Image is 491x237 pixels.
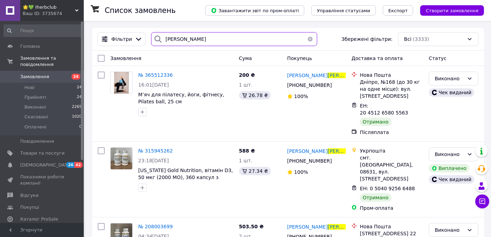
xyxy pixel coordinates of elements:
div: Ваш ID: 3735674 [23,10,84,17]
span: Товари та послуги [20,150,65,156]
span: Експорт [388,8,408,13]
span: 24 [72,74,80,80]
span: Каталог ProSale [20,216,58,222]
div: [PHONE_NUMBER] [286,80,333,90]
span: [PERSON_NAME] [287,73,328,78]
span: Створити замовлення [426,8,478,13]
span: [PERSON_NAME] [287,224,328,230]
span: Покупці [20,204,39,210]
div: Післяплата [360,129,423,136]
span: 26 [66,162,74,168]
div: Виплачено [429,164,469,172]
button: Управління статусами [311,5,376,16]
span: Нові [24,84,35,91]
span: 1 шт. [239,158,253,163]
a: № 315945262 [138,148,173,154]
div: Чек виданий [429,175,474,184]
div: Нова Пошта [360,223,423,230]
a: [PERSON_NAME][PERSON_NAME] [287,223,346,230]
button: Експорт [383,5,414,16]
span: Головна [20,43,40,50]
span: Замовлення та повідомлення [20,55,84,68]
span: 100% [294,169,308,175]
span: Показники роботи компанії [20,174,65,186]
button: Чат з покупцем [475,194,489,208]
span: Статус [429,55,447,61]
a: [PERSON_NAME][PERSON_NAME] [287,148,346,155]
input: Пошук за номером замовлення, ПІБ покупця, номером телефону, Email, номером накладної [151,32,317,46]
span: 42 [74,162,82,168]
span: Відгуки [20,192,38,199]
span: Замовлення [110,55,141,61]
span: Скасовані [24,114,48,120]
div: Отримано [360,193,391,202]
span: Замовлення [20,74,49,80]
a: Фото товару [110,147,133,170]
div: Укрпошта [360,147,423,154]
span: [DEMOGRAPHIC_DATA] [20,162,72,168]
h1: Список замовлень [105,6,176,15]
a: [US_STATE] Gold Nutrition, вітамін D3, 50 мкг (2000 МО), 360 капсул з риб’ячого желатину [138,168,233,187]
button: Створити замовлення [420,5,484,16]
img: Фото товару [114,72,129,94]
span: 503.50 ₴ [239,224,264,229]
div: Пром-оплата [360,205,423,212]
span: 16:01[DATE] [138,82,169,88]
div: 26.78 ₴ [239,91,271,99]
span: Повідомлення [20,138,54,145]
span: Фільтри [111,36,132,43]
div: 27.34 ₴ [239,167,271,175]
div: смт. [GEOGRAPHIC_DATA], 08631, вул. [STREET_ADDRESS] [360,154,423,182]
span: 24 [77,84,82,91]
a: № 208003699 [138,224,173,229]
span: ЕН: 0 5040 9256 6488 [360,186,415,191]
button: Очистить [303,32,317,46]
a: № 365512336 [138,72,173,78]
button: Завантажити звіт по пром-оплаті [205,5,304,16]
span: Завантажити звіт по пром-оплаті [211,7,299,14]
img: Фото товару [111,148,132,169]
span: 100% [294,94,308,99]
span: Покупець [287,55,312,61]
span: [PERSON_NAME] [328,224,368,230]
span: Доставка та оплата [351,55,403,61]
input: Пошук [3,24,82,37]
div: Дніпро, №168 (до 30 кг на одне місце): вул. [STREET_ADDRESS] [360,79,423,99]
div: Чек виданий [429,88,474,97]
a: Мʼяч для пілатесу, йоги, фітнесу, Pilates ball, 25 см [138,92,224,104]
span: [PERSON_NAME] [287,148,328,154]
span: 1 шт. [239,82,253,88]
div: [STREET_ADDRESS] 22 [360,230,423,237]
span: Управління статусами [317,8,370,13]
div: Виконано [435,150,464,158]
span: 200 ₴ [239,72,255,78]
div: [PHONE_NUMBER] [286,156,333,166]
span: ЕН: 20 4512 6580 5563 [360,103,408,116]
span: Всі [404,36,411,43]
div: Отримано [360,118,391,126]
span: Cума [239,55,252,61]
span: 0 [79,124,82,130]
div: Виконано [435,226,464,234]
span: (3333) [413,36,429,42]
span: Оплачені [24,124,46,130]
span: 588 ₴ [239,148,255,154]
span: 24 [77,94,82,101]
a: Фото товару [110,72,133,94]
span: 23:18[DATE] [138,158,169,163]
span: Виконані [24,104,46,110]
div: Нова Пошта [360,72,423,79]
span: Збережені фільтри: [342,36,393,43]
span: [PERSON_NAME] [328,148,368,154]
a: [PERSON_NAME][PERSON_NAME] [287,72,346,79]
a: Створити замовлення [413,7,484,13]
div: Виконано [435,75,464,82]
span: 1020 [72,114,82,120]
span: 🌟💚 Iherbclub [23,4,75,10]
span: [PERSON_NAME] [328,73,368,78]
